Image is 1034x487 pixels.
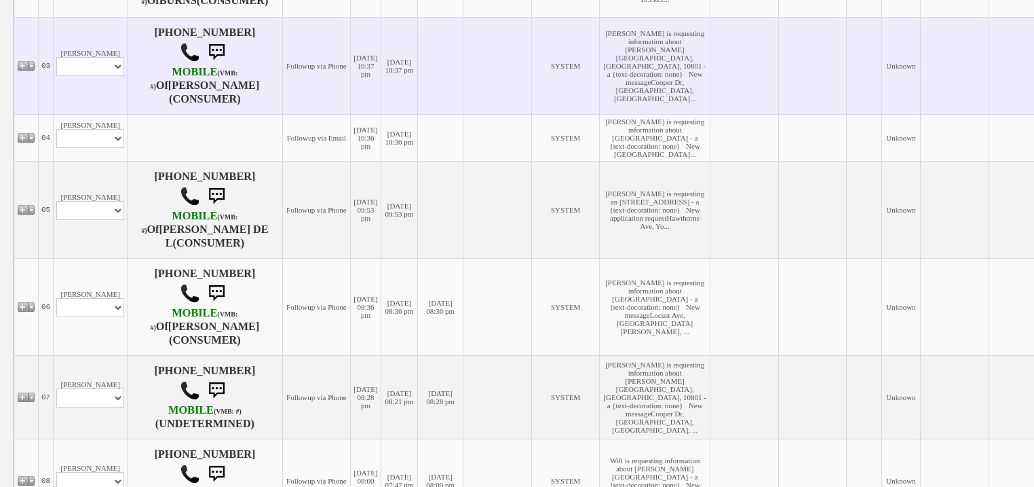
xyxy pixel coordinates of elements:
[39,17,54,114] td: 03
[130,170,279,249] h4: [PHONE_NUMBER] Of (CONSUMER)
[168,321,260,333] b: [PERSON_NAME]
[282,258,351,355] td: Followup via Phone
[180,380,200,401] img: call.png
[351,355,381,439] td: [DATE] 08:28 pm
[381,258,418,355] td: [DATE] 08:36 pm
[282,355,351,439] td: Followup via Phone
[150,66,237,92] b: AT&T Wireless
[168,404,214,416] font: MOBILE
[39,161,54,258] td: 05
[150,307,237,333] b: T-Mobile USA, Inc.
[418,355,463,439] td: [DATE] 08:28 pm
[141,213,237,234] font: (VMB: #)
[172,307,217,319] font: MOBILE
[881,355,921,439] td: Unknown
[54,258,128,355] td: [PERSON_NAME]
[381,17,418,114] td: [DATE] 10:37 pm
[180,464,200,484] img: call.png
[531,17,600,114] td: SYSTEM
[172,66,217,78] font: MOBILE
[531,355,600,439] td: SYSTEM
[130,26,279,105] h4: [PHONE_NUMBER] Of (CONSUMER)
[881,114,921,161] td: Unknown
[180,186,200,206] img: call.png
[168,79,260,92] b: [PERSON_NAME]
[203,39,230,66] img: sms.png
[282,114,351,161] td: Followup via Email
[203,377,230,404] img: sms.png
[600,114,710,161] td: [PERSON_NAME] is requesting information about [GEOGRAPHIC_DATA] - a {text-decoration: none} New [...
[351,258,381,355] td: [DATE] 08:36 pm
[180,42,200,62] img: call.png
[600,355,710,439] td: [PERSON_NAME] is requesting information about [PERSON_NAME][GEOGRAPHIC_DATA], [GEOGRAPHIC_DATA], ...
[531,161,600,258] td: SYSTEM
[54,355,128,439] td: [PERSON_NAME]
[351,17,381,114] td: [DATE] 10:37 pm
[600,17,710,114] td: [PERSON_NAME] is requesting information about [PERSON_NAME][GEOGRAPHIC_DATA], [GEOGRAPHIC_DATA], ...
[150,310,237,331] font: (VMB: #)
[130,365,279,430] h4: [PHONE_NUMBER] (UNDETERMINED)
[168,404,242,416] b: AT&T Wireless
[418,258,463,355] td: [DATE] 08:36 pm
[130,268,279,346] h4: [PHONE_NUMBER] Of (CONSUMER)
[600,161,710,258] td: [PERSON_NAME] is requesting an [STREET_ADDRESS] - a {text-decoration: none} New application reque...
[381,161,418,258] td: [DATE] 09:53 pm
[214,408,242,415] font: (VMB: #)
[180,283,200,304] img: call.png
[39,114,54,161] td: 04
[531,114,600,161] td: SYSTEM
[282,161,351,258] td: Followup via Phone
[351,114,381,161] td: [DATE] 10:36 pm
[881,161,921,258] td: Unknown
[141,210,237,236] b: T-Mobile USA, Inc.
[39,258,54,355] td: 06
[54,114,128,161] td: [PERSON_NAME]
[203,280,230,307] img: sms.png
[54,161,128,258] td: [PERSON_NAME]
[881,17,921,114] td: Unknown
[531,258,600,355] td: SYSTEM
[159,223,269,249] b: [PERSON_NAME] DE L
[203,183,230,210] img: sms.png
[39,355,54,439] td: 07
[282,17,351,114] td: Followup via Phone
[381,114,418,161] td: [DATE] 10:36 pm
[381,355,418,439] td: [DATE] 08:21 pm
[54,17,128,114] td: [PERSON_NAME]
[351,161,381,258] td: [DATE] 09:53 pm
[150,69,237,90] font: (VMB: #)
[600,258,710,355] td: [PERSON_NAME] is requesting information about [GEOGRAPHIC_DATA] - a {text-decoration: none} New m...
[172,210,217,222] font: MOBILE
[881,258,921,355] td: Unknown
